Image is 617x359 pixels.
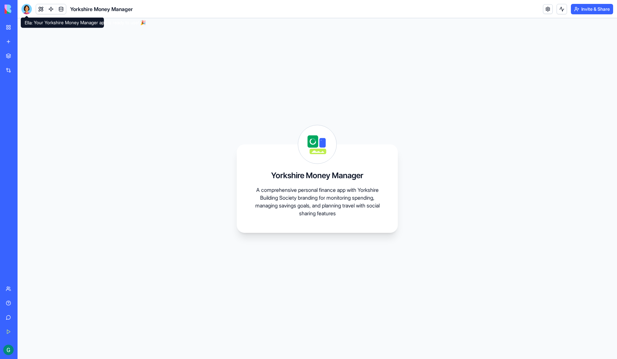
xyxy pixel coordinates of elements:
span: Yorkshire Money Manager [70,5,133,13]
h3: Yorkshire Money Manager [271,170,363,181]
img: logo [5,5,45,14]
p: A comprehensive personal finance app with Yorkshire Building Society branding for monitoring spen... [252,186,382,217]
img: ACg8ocJ70l8j_00R3Rkz_NdVC38STJhkDBRBtMj9fD5ZO0ySccuh=s96-c [3,345,14,355]
button: Invite & Share [571,4,613,14]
